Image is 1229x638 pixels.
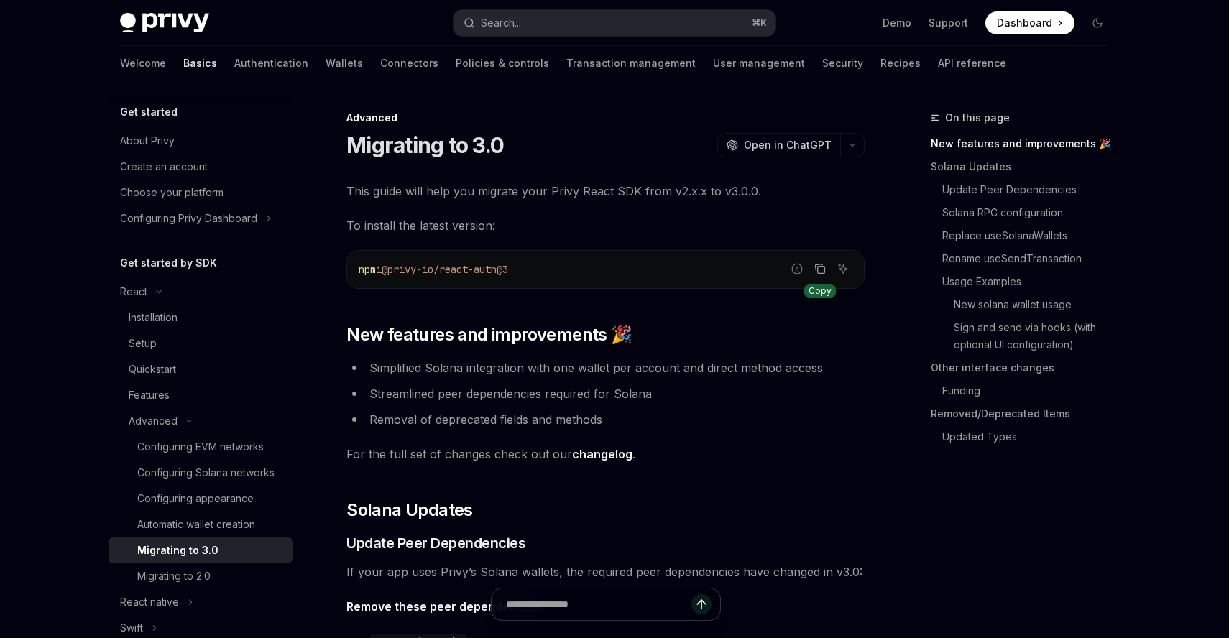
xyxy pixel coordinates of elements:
[691,594,712,614] button: Send message
[109,356,293,382] a: Quickstart
[129,309,178,326] div: Installation
[109,589,293,615] button: Toggle React native section
[931,293,1120,316] a: New solana wallet usage
[109,330,293,356] a: Setup
[566,46,696,80] a: Transaction management
[120,132,175,149] div: About Privy
[1086,11,1109,34] button: Toggle dark mode
[945,109,1010,126] span: On this page
[234,46,308,80] a: Authentication
[109,382,293,408] a: Features
[572,447,632,462] a: changelog
[109,154,293,180] a: Create an account
[506,588,691,620] input: Ask a question...
[346,181,865,201] span: This guide will help you migrate your Privy React SDK from v2.x.x to v3.0.0.
[931,224,1120,247] a: Replace useSolanaWallets
[883,16,911,30] a: Demo
[359,263,376,276] span: npm
[346,384,865,404] li: Streamlined peer dependencies required for Solana
[120,254,217,272] h5: Get started by SDK
[811,259,829,278] button: Copy the contents from the code block
[346,358,865,378] li: Simplified Solana integration with one wallet per account and direct method access
[346,216,865,236] span: To install the latest version:
[346,323,632,346] span: New features and improvements 🎉
[929,16,968,30] a: Support
[346,132,504,158] h1: Migrating to 3.0
[109,279,293,305] button: Toggle React section
[346,499,473,522] span: Solana Updates
[346,444,865,464] span: For the full set of changes check out our .
[931,201,1120,224] a: Solana RPC configuration
[481,14,521,32] div: Search...
[834,259,852,278] button: Ask AI
[804,284,836,298] div: Copy
[137,568,211,585] div: Migrating to 2.0
[109,537,293,563] a: Migrating to 3.0
[137,438,264,456] div: Configuring EVM networks
[931,402,1120,425] a: Removed/Deprecated Items
[120,13,209,33] img: dark logo
[346,410,865,430] li: Removal of deprecated fields and methods
[880,46,921,80] a: Recipes
[183,46,217,80] a: Basics
[109,205,293,231] button: Toggle Configuring Privy Dashboard section
[717,133,840,157] button: Open in ChatGPT
[744,138,832,152] span: Open in ChatGPT
[120,103,178,121] h5: Get started
[109,305,293,330] a: Installation
[137,464,275,481] div: Configuring Solana networks
[120,158,208,175] div: Create an account
[109,180,293,205] a: Choose your platform
[346,562,865,582] span: If your app uses Privy’s Solana wallets, the required peer dependencies have changed in v3.0:
[326,46,363,80] a: Wallets
[109,486,293,512] a: Configuring appearance
[938,46,1006,80] a: API reference
[822,46,863,80] a: Security
[931,379,1120,402] a: Funding
[109,563,293,589] a: Migrating to 2.0
[752,17,767,29] span: ⌘ K
[997,16,1052,30] span: Dashboard
[129,412,178,430] div: Advanced
[109,408,293,434] button: Toggle Advanced section
[137,490,254,507] div: Configuring appearance
[985,11,1074,34] a: Dashboard
[137,516,255,533] div: Automatic wallet creation
[931,178,1120,201] a: Update Peer Dependencies
[109,460,293,486] a: Configuring Solana networks
[129,335,157,352] div: Setup
[109,128,293,154] a: About Privy
[380,46,438,80] a: Connectors
[120,46,166,80] a: Welcome
[454,10,775,36] button: Open search
[382,263,508,276] span: @privy-io/react-auth@3
[129,387,170,404] div: Features
[376,263,382,276] span: i
[120,619,143,637] div: Swift
[788,259,806,278] button: Report incorrect code
[931,270,1120,293] a: Usage Examples
[120,210,257,227] div: Configuring Privy Dashboard
[931,316,1120,356] a: Sign and send via hooks (with optional UI configuration)
[713,46,805,80] a: User management
[120,593,179,611] div: React native
[120,184,224,201] div: Choose your platform
[109,512,293,537] a: Automatic wallet creation
[129,361,176,378] div: Quickstart
[931,155,1120,178] a: Solana Updates
[931,425,1120,448] a: Updated Types
[931,132,1120,155] a: New features and improvements 🎉
[931,356,1120,379] a: Other interface changes
[931,247,1120,270] a: Rename useSendTransaction
[346,111,865,125] div: Advanced
[109,434,293,460] a: Configuring EVM networks
[137,542,218,559] div: Migrating to 3.0
[120,283,147,300] div: React
[346,533,525,553] span: Update Peer Dependencies
[456,46,549,80] a: Policies & controls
